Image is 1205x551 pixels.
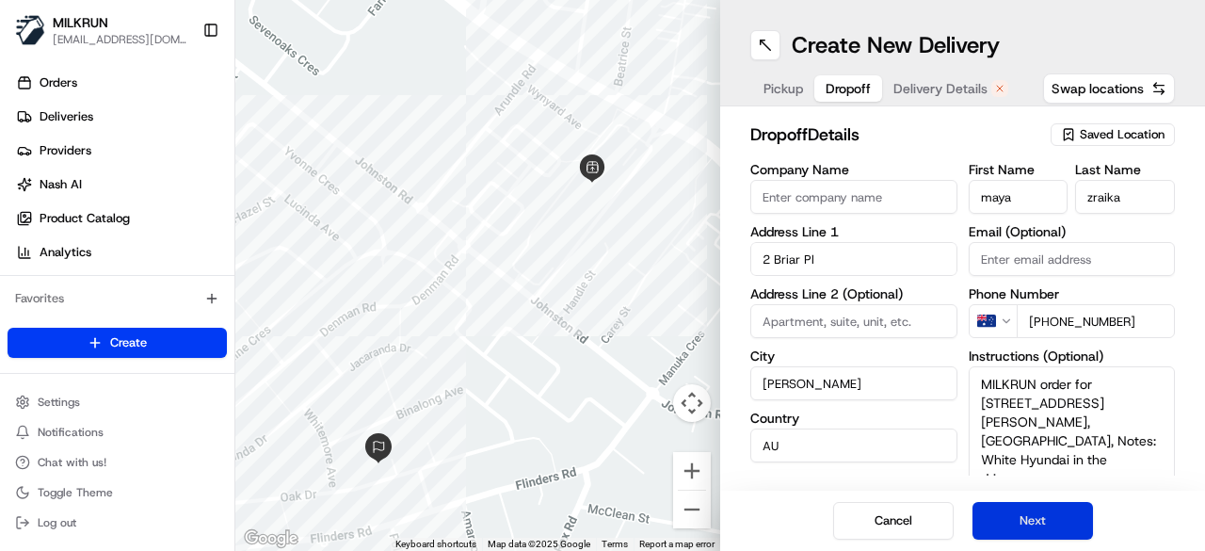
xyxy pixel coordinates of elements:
[1052,79,1144,98] span: Swap locations
[750,366,957,400] input: Enter city
[8,284,227,314] div: Favorites
[40,210,130,227] span: Product Catalog
[750,163,957,176] label: Company Name
[750,304,957,338] input: Apartment, suite, unit, etc.
[40,176,82,193] span: Nash AI
[53,32,187,47] button: [EMAIL_ADDRESS][DOMAIN_NAME]
[15,15,45,45] img: MILKRUN
[8,102,234,132] a: Deliveries
[40,108,93,125] span: Deliveries
[750,349,957,363] label: City
[53,13,108,32] button: MILKRUN
[969,242,1176,276] input: Enter email address
[38,515,76,530] span: Log out
[750,412,957,425] label: Country
[673,452,711,490] button: Zoom in
[763,79,803,98] span: Pickup
[750,225,957,238] label: Address Line 1
[673,491,711,528] button: Zoom out
[40,142,91,159] span: Providers
[8,237,234,267] a: Analytics
[792,30,1000,60] h1: Create New Delivery
[673,384,711,422] button: Map camera controls
[750,242,957,276] input: Enter address
[40,244,91,261] span: Analytics
[969,287,1176,300] label: Phone Number
[8,479,227,506] button: Toggle Theme
[969,366,1176,508] textarea: MILKRUN order for [STREET_ADDRESS][PERSON_NAME], [GEOGRAPHIC_DATA], Notes: White Hyundai in the d...
[750,429,957,462] input: Enter country
[826,79,871,98] span: Dropoff
[240,527,302,551] img: Google
[110,334,147,351] span: Create
[833,502,954,540] button: Cancel
[1051,122,1175,148] button: Saved Location
[1080,126,1165,143] span: Saved Location
[38,395,80,410] span: Settings
[488,539,590,549] span: Map data ©2025 Google
[8,68,234,98] a: Orders
[8,203,234,234] a: Product Catalog
[1075,163,1175,176] label: Last Name
[38,425,104,440] span: Notifications
[8,170,234,200] a: Nash AI
[893,79,988,98] span: Delivery Details
[40,74,77,91] span: Orders
[969,349,1176,363] label: Instructions (Optional)
[8,449,227,476] button: Chat with us!
[602,539,628,549] a: Terms (opens in new tab)
[8,136,234,166] a: Providers
[750,122,1039,148] h2: dropoff Details
[639,539,715,549] a: Report a map error
[8,510,227,536] button: Log out
[395,538,476,551] button: Keyboard shortcuts
[1017,304,1176,338] input: Enter phone number
[750,474,850,487] label: State
[8,419,227,446] button: Notifications
[750,287,957,300] label: Address Line 2 (Optional)
[1075,180,1175,214] input: Enter last name
[8,389,227,415] button: Settings
[969,225,1176,238] label: Email (Optional)
[38,485,113,500] span: Toggle Theme
[750,180,957,214] input: Enter company name
[972,502,1093,540] button: Next
[8,328,227,358] button: Create
[969,180,1068,214] input: Enter first name
[8,8,195,53] button: MILKRUNMILKRUN[EMAIL_ADDRESS][DOMAIN_NAME]
[858,474,957,487] label: Zip Code
[240,527,302,551] a: Open this area in Google Maps (opens a new window)
[969,163,1068,176] label: First Name
[38,455,106,470] span: Chat with us!
[1043,73,1175,104] button: Swap locations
